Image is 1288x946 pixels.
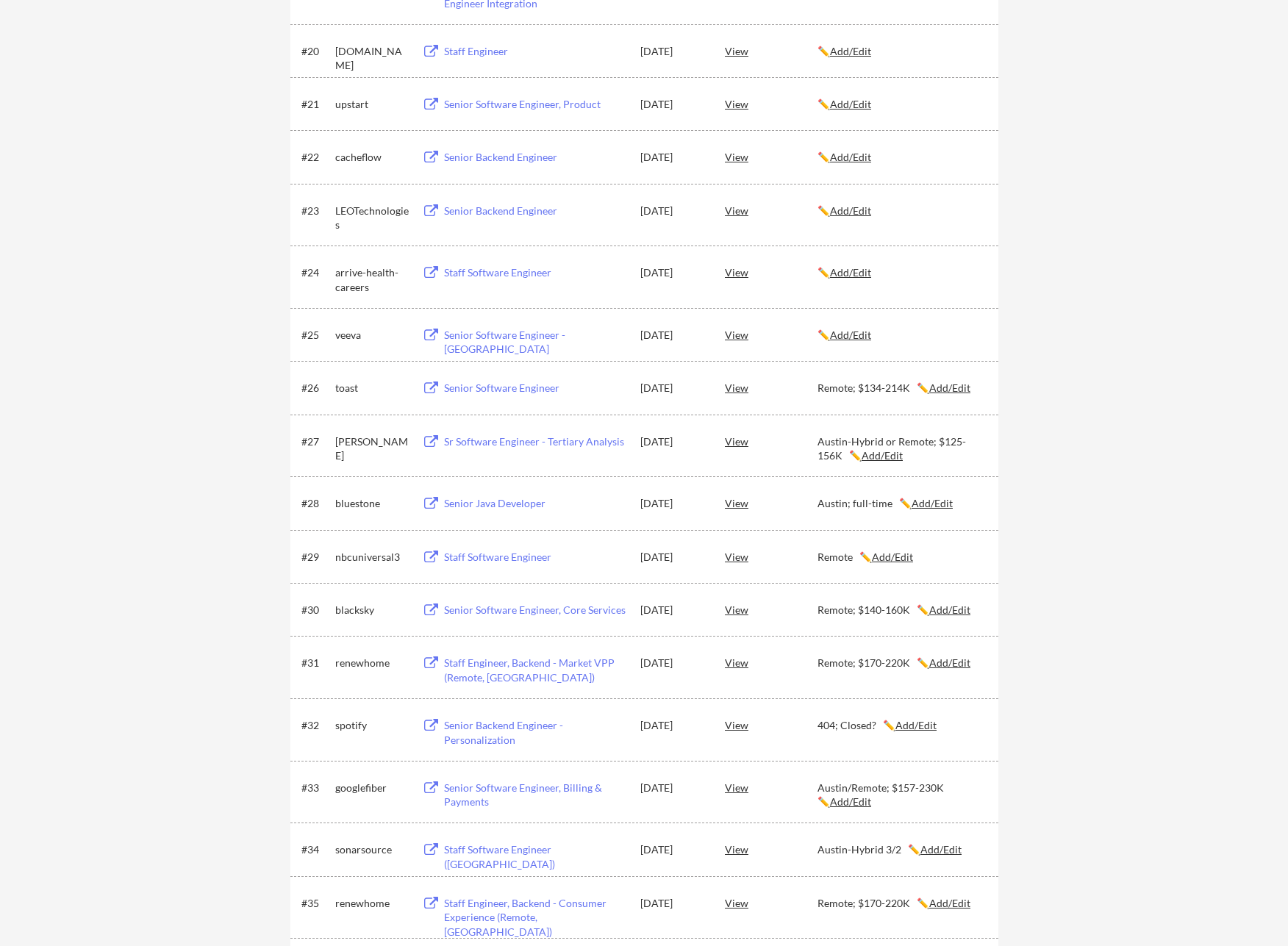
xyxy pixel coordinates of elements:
div: Staff Software Engineer [444,550,626,565]
div: View [725,321,817,348]
u: Add/Edit [830,329,871,341]
u: Add/Edit [912,497,953,509]
u: Add/Edit [920,843,962,856]
div: View [725,197,817,223]
div: Remote ✏️ [817,550,985,565]
div: ✏️ [817,44,985,59]
div: #29 [301,550,330,565]
div: Austin-Hybrid or Remote; $125-156K ✏️ [817,434,985,463]
div: ✏️ [817,150,985,165]
div: #31 [301,656,330,670]
u: Add/Edit [830,266,871,279]
div: #34 [301,842,330,857]
div: spotify [335,718,409,733]
div: blacksky [335,603,409,617]
div: #24 [301,265,330,280]
div: #30 [301,603,330,617]
div: toast [335,381,409,395]
div: [DATE] [640,896,705,911]
div: renewhome [335,656,409,670]
div: Remote; $170-220K ✏️ [817,656,985,670]
div: Senior Backend Engineer - Personalization [444,718,626,747]
div: Senior Software Engineer, Product [444,97,626,112]
div: View [725,712,817,738]
div: Remote; $170-220K ✏️ [817,896,985,911]
div: googlefiber [335,781,409,795]
div: Senior Backend Engineer [444,150,626,165]
div: ✏️ [817,97,985,112]
div: View [725,836,817,862]
div: ✏️ [817,204,985,218]
div: [DATE] [640,656,705,670]
div: [DATE] [640,44,705,59]
div: Senior Software Engineer - [GEOGRAPHIC_DATA] [444,328,626,356]
u: Add/Edit [872,551,913,563]
div: Staff Engineer [444,44,626,59]
u: Add/Edit [830,204,871,217]
div: 404; Closed? ✏️ [817,718,985,733]
div: [DATE] [640,204,705,218]
div: Austin/Remote; $157-230K ✏️ [817,781,985,809]
div: #27 [301,434,330,449]
div: Senior Backend Engineer [444,204,626,218]
div: renewhome [335,896,409,911]
div: Staff Software Engineer [444,265,626,280]
div: veeva [335,328,409,343]
div: Staff Engineer, Backend - Consumer Experience (Remote, [GEOGRAPHIC_DATA]) [444,896,626,939]
u: Add/Edit [830,45,871,57]
div: Senior Software Engineer, Billing & Payments [444,781,626,809]
u: Add/Edit [862,449,903,462]
div: Remote; $134-214K ✏️ [817,381,985,395]
u: Add/Edit [830,795,871,808]
div: sonarsource [335,842,409,857]
u: Add/Edit [929,381,970,394]
div: View [725,649,817,676]
div: [DATE] [640,150,705,165]
u: Add/Edit [830,98,871,110]
div: Senior Java Developer [444,496,626,511]
div: [DATE] [640,434,705,449]
div: ✏️ [817,328,985,343]
div: Staff Software Engineer ([GEOGRAPHIC_DATA]) [444,842,626,871]
div: #26 [301,381,330,395]
div: Sr Software Engineer - Tertiary Analysis [444,434,626,449]
div: View [725,774,817,800]
u: Add/Edit [929,897,970,909]
div: ✏️ [817,265,985,280]
div: upstart [335,97,409,112]
div: cacheflow [335,150,409,165]
div: #22 [301,150,330,165]
div: #33 [301,781,330,795]
div: [DATE] [640,603,705,617]
div: #23 [301,204,330,218]
div: View [725,259,817,285]
div: View [725,543,817,570]
div: nbcuniversal3 [335,550,409,565]
div: [DATE] [640,842,705,857]
div: [DATE] [640,718,705,733]
div: Austin-Hybrid 3/2 ✏️ [817,842,985,857]
div: [DATE] [640,781,705,795]
div: Austin; full-time ✏️ [817,496,985,511]
div: [DOMAIN_NAME] [335,44,409,73]
div: View [725,428,817,454]
div: #25 [301,328,330,343]
div: View [725,596,817,623]
div: View [725,490,817,516]
div: LEOTechnologies [335,204,409,232]
div: #20 [301,44,330,59]
div: View [725,889,817,916]
div: Senior Software Engineer [444,381,626,395]
div: bluestone [335,496,409,511]
div: [DATE] [640,381,705,395]
div: [DATE] [640,97,705,112]
u: Add/Edit [929,603,970,616]
u: Add/Edit [830,151,871,163]
div: View [725,374,817,401]
u: Add/Edit [895,719,937,731]
div: View [725,143,817,170]
div: arrive-health-careers [335,265,409,294]
div: [PERSON_NAME] [335,434,409,463]
u: Add/Edit [929,656,970,669]
div: [DATE] [640,265,705,280]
